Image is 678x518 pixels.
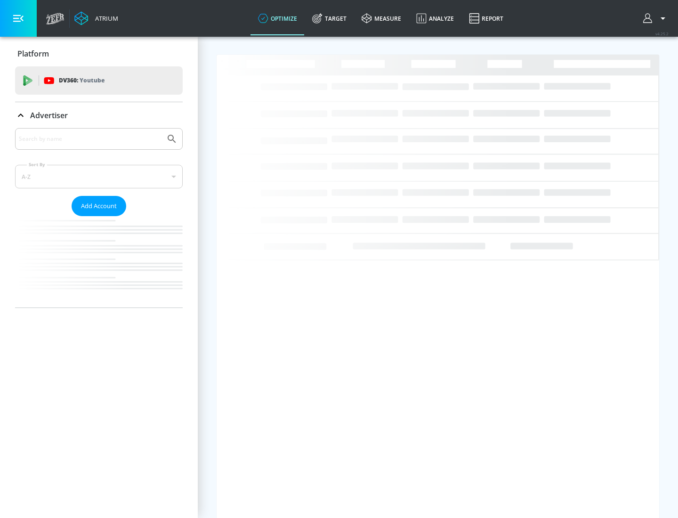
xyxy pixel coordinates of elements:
[15,66,183,95] div: DV360: Youtube
[250,1,305,35] a: optimize
[15,216,183,308] nav: list of Advertiser
[354,1,409,35] a: measure
[15,165,183,188] div: A-Z
[74,11,118,25] a: Atrium
[91,14,118,23] div: Atrium
[30,110,68,121] p: Advertiser
[409,1,461,35] a: Analyze
[81,201,117,211] span: Add Account
[59,75,105,86] p: DV360:
[72,196,126,216] button: Add Account
[461,1,511,35] a: Report
[15,102,183,129] div: Advertiser
[305,1,354,35] a: Target
[27,162,47,168] label: Sort By
[655,31,669,36] span: v 4.25.2
[17,49,49,59] p: Platform
[15,40,183,67] div: Platform
[80,75,105,85] p: Youtube
[19,133,161,145] input: Search by name
[15,128,183,308] div: Advertiser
